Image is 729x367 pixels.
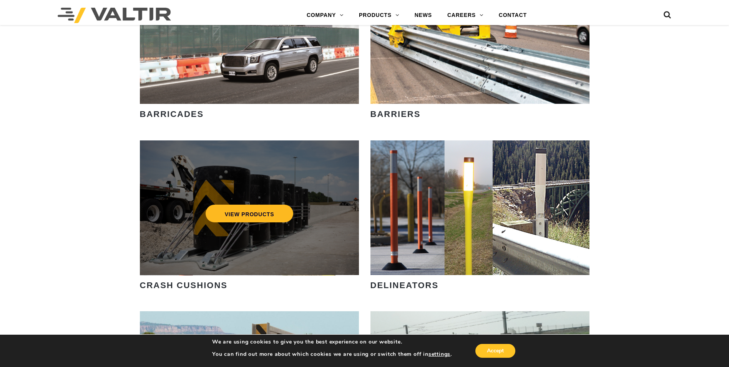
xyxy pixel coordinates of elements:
button: Accept [475,344,515,358]
img: Valtir [58,8,171,23]
a: CONTACT [491,8,535,23]
a: CAREERS [440,8,491,23]
a: NEWS [407,8,440,23]
a: VIEW PRODUCTS [205,205,293,222]
button: settings [428,351,450,358]
strong: DELINEATORS [370,280,439,290]
p: You can find out more about which cookies we are using or switch them off in . [212,351,452,358]
a: PRODUCTS [351,8,407,23]
strong: BARRICADES [140,109,204,119]
strong: CRASH CUSHIONS [140,280,228,290]
a: COMPANY [299,8,351,23]
p: We are using cookies to give you the best experience on our website. [212,339,452,345]
strong: BARRIERS [370,109,421,119]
